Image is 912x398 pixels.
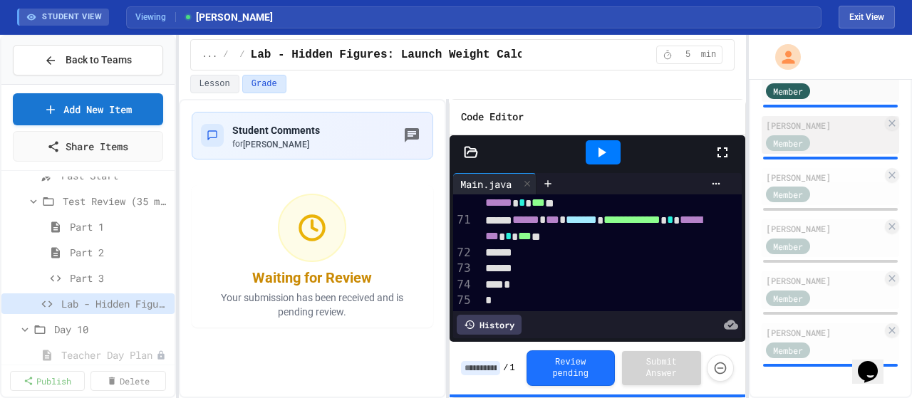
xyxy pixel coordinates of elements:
span: Member [773,240,803,253]
button: Submit Answer [622,351,702,385]
span: min [701,49,717,61]
span: Teacher Day Plan [61,347,156,362]
div: [PERSON_NAME] [766,222,882,235]
span: / [503,362,508,374]
button: Exit student view [839,6,895,28]
span: Submit Answer [633,357,690,379]
span: ... [202,49,218,61]
span: Lab - Hidden Figures: Launch Weight Calculator [251,46,566,63]
span: Member [773,292,803,305]
span: Back to Teams [66,53,132,68]
span: Day 10 [54,322,169,337]
button: Review pending [527,350,615,386]
button: Back to Teams [13,45,163,75]
button: Grade [242,75,286,93]
button: Lesson [190,75,239,93]
div: 71 [453,212,472,246]
span: Member [773,188,803,201]
span: 1 [509,362,514,374]
div: [PERSON_NAME] [766,274,882,287]
div: 72 [453,245,472,261]
span: Lab - Hidden Figures: Launch Weight Calculator [61,296,169,311]
div: Main.java [453,177,519,192]
span: Member [773,137,803,150]
p: Your submission has been received and is pending review. [200,290,425,319]
span: STUDENT VIEW [42,11,102,23]
span: Viewing [135,11,176,23]
div: [PERSON_NAME] [766,171,882,184]
span: Student Comments [232,125,320,136]
h6: Code Editor [461,108,524,126]
span: Test Review (35 mins) [63,194,169,209]
div: [PERSON_NAME] [766,326,882,339]
div: My Account [760,41,804,73]
span: Part 3 [70,271,169,286]
a: Delete [90,371,165,391]
div: [PERSON_NAME] [766,119,882,132]
span: / [239,49,244,61]
div: Unpublished [156,350,166,360]
span: / [223,49,228,61]
div: for [232,138,320,150]
a: Share Items [13,131,163,162]
div: 74 [453,277,472,293]
span: [PERSON_NAME] [243,140,309,150]
div: Waiting for Review [252,268,372,288]
span: Member [773,344,803,357]
button: Force resubmission of student's answer (Admin only) [707,355,734,382]
span: Part 1 [70,219,169,234]
span: [PERSON_NAME] [183,10,273,25]
a: Add New Item [13,93,163,125]
div: 75 [453,293,472,308]
div: 73 [453,261,472,276]
a: Publish [10,371,85,391]
div: Main.java [453,173,537,194]
iframe: chat widget [852,341,898,384]
div: History [457,315,522,335]
span: Part 2 [70,245,169,260]
span: Member [773,85,803,98]
span: 5 [677,49,700,61]
div: 70 [453,179,472,212]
